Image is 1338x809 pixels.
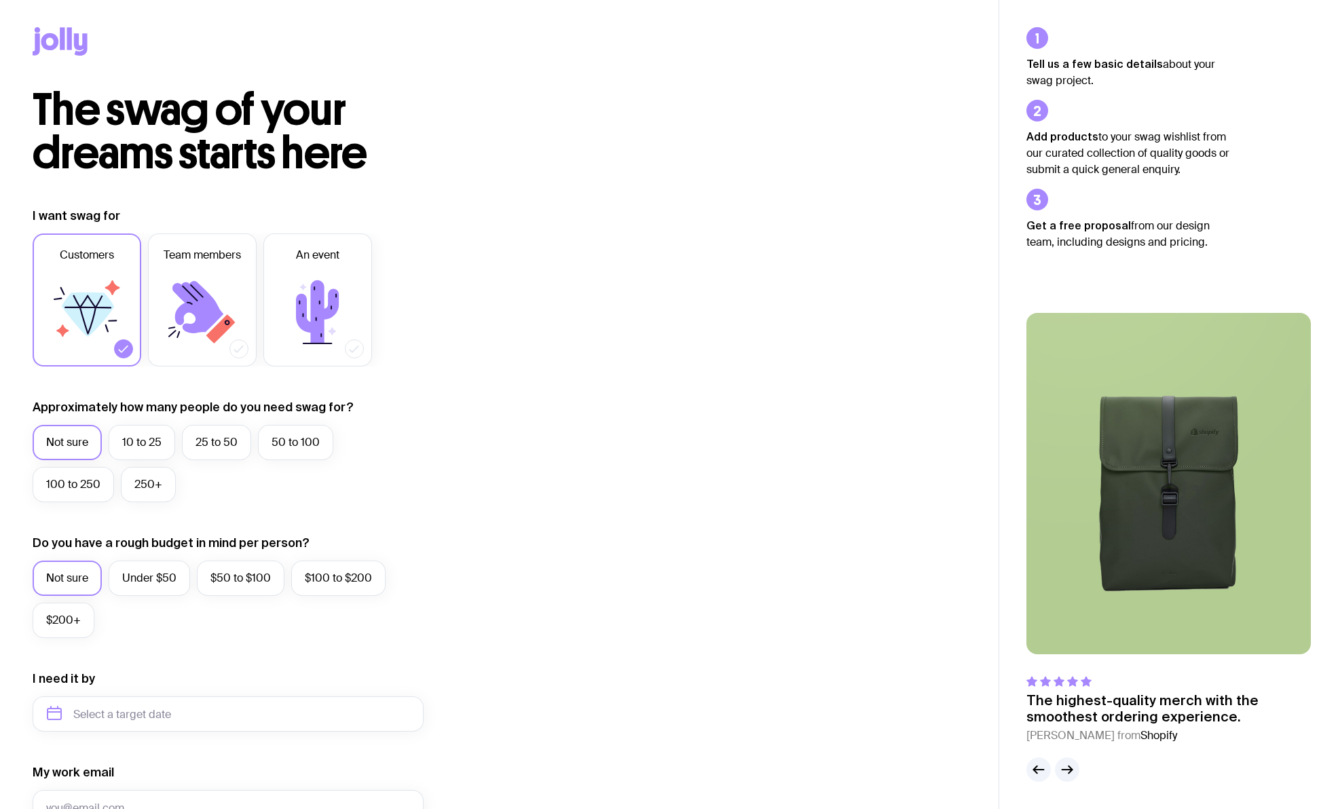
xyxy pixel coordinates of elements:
label: Do you have a rough budget in mind per person? [33,535,310,551]
label: I want swag for [33,208,120,224]
label: My work email [33,764,114,780]
p: from our design team, including designs and pricing. [1026,217,1230,250]
label: $100 to $200 [291,561,386,596]
strong: Get a free proposal [1026,219,1131,231]
label: 25 to 50 [182,425,251,460]
strong: Tell us a few basic details [1026,58,1163,70]
label: I need it by [33,671,95,687]
label: Not sure [33,561,102,596]
strong: Add products [1026,130,1098,143]
cite: [PERSON_NAME] from [1026,728,1311,744]
label: 50 to 100 [258,425,333,460]
p: to your swag wishlist from our curated collection of quality goods or submit a quick general enqu... [1026,128,1230,178]
span: Customers [60,247,114,263]
input: Select a target date [33,696,424,732]
p: The highest-quality merch with the smoothest ordering experience. [1026,692,1311,725]
label: $50 to $100 [197,561,284,596]
label: Not sure [33,425,102,460]
label: 250+ [121,467,176,502]
label: $200+ [33,603,94,638]
span: Team members [164,247,241,263]
span: The swag of your dreams starts here [33,83,367,180]
p: about your swag project. [1026,56,1230,89]
label: 10 to 25 [109,425,175,460]
label: Under $50 [109,561,190,596]
span: An event [296,247,339,263]
span: Shopify [1140,728,1177,742]
label: 100 to 250 [33,467,114,502]
label: Approximately how many people do you need swag for? [33,399,354,415]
